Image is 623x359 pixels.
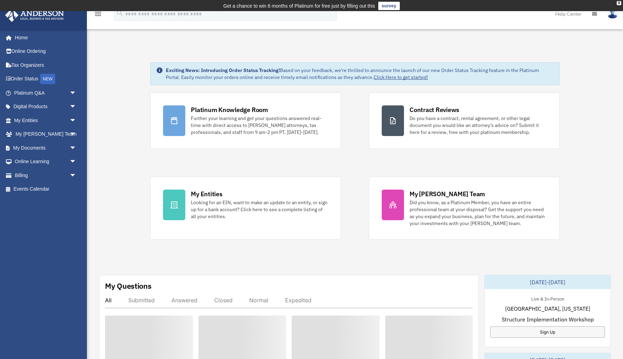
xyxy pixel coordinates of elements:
[5,155,87,169] a: Online Learningarrow_drop_down
[166,67,554,81] div: Based on your feedback, we're thrilled to announce the launch of our new Order Status Tracking fe...
[191,105,268,114] div: Platinum Knowledge Room
[3,8,66,22] img: Anderson Advisors Platinum Portal
[70,155,83,169] span: arrow_drop_down
[5,100,87,114] a: Digital Productsarrow_drop_down
[5,72,87,86] a: Order StatusNEW
[70,86,83,100] span: arrow_drop_down
[191,199,328,220] div: Looking for an EIN, want to make an update to an entity, or sign up for a bank account? Click her...
[191,115,328,136] div: Further your learning and get your questions answered real-time with direct access to [PERSON_NAM...
[369,177,560,240] a: My [PERSON_NAME] Team Did you know, as a Platinum Member, you have an entire professional team at...
[40,74,55,84] div: NEW
[410,115,547,136] div: Do you have a contract, rental agreement, or other legal document you would like an attorney's ad...
[94,12,102,18] a: menu
[5,127,87,141] a: My [PERSON_NAME] Teamarrow_drop_down
[70,127,83,142] span: arrow_drop_down
[70,100,83,114] span: arrow_drop_down
[249,297,268,304] div: Normal
[617,1,621,5] div: close
[410,105,459,114] div: Contract Reviews
[214,297,233,304] div: Closed
[223,2,375,10] div: Get a chance to win 6 months of Platinum for free just by filling out this
[5,141,87,155] a: My Documentsarrow_drop_down
[607,9,618,19] img: User Pic
[166,67,280,73] strong: Exciting News: Introducing Order Status Tracking!
[5,58,87,72] a: Tax Organizers
[285,297,311,304] div: Expedited
[105,281,152,291] div: My Questions
[5,45,87,58] a: Online Ordering
[490,326,605,338] a: Sign Up
[191,190,222,198] div: My Entities
[374,74,428,80] a: Click Here to get started!
[526,295,570,302] div: Live & In-Person
[410,190,485,198] div: My [PERSON_NAME] Team
[410,199,547,227] div: Did you know, as a Platinum Member, you have an entire professional team at your disposal? Get th...
[105,297,112,304] div: All
[502,315,594,324] span: Structure Implementation Workshop
[150,177,341,240] a: My Entities Looking for an EIN, want to make an update to an entity, or sign up for a bank accoun...
[369,93,560,149] a: Contract Reviews Do you have a contract, rental agreement, or other legal document you would like...
[5,86,87,100] a: Platinum Q&Aarrow_drop_down
[94,10,102,18] i: menu
[116,9,124,17] i: search
[5,113,87,127] a: My Entitiesarrow_drop_down
[505,304,590,313] span: [GEOGRAPHIC_DATA], [US_STATE]
[485,275,610,289] div: [DATE]-[DATE]
[378,2,400,10] a: survey
[70,113,83,128] span: arrow_drop_down
[5,182,87,196] a: Events Calendar
[5,31,83,45] a: Home
[150,93,341,149] a: Platinum Knowledge Room Further your learning and get your questions answered real-time with dire...
[70,141,83,155] span: arrow_drop_down
[5,168,87,182] a: Billingarrow_drop_down
[171,297,197,304] div: Answered
[128,297,155,304] div: Submitted
[70,168,83,183] span: arrow_drop_down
